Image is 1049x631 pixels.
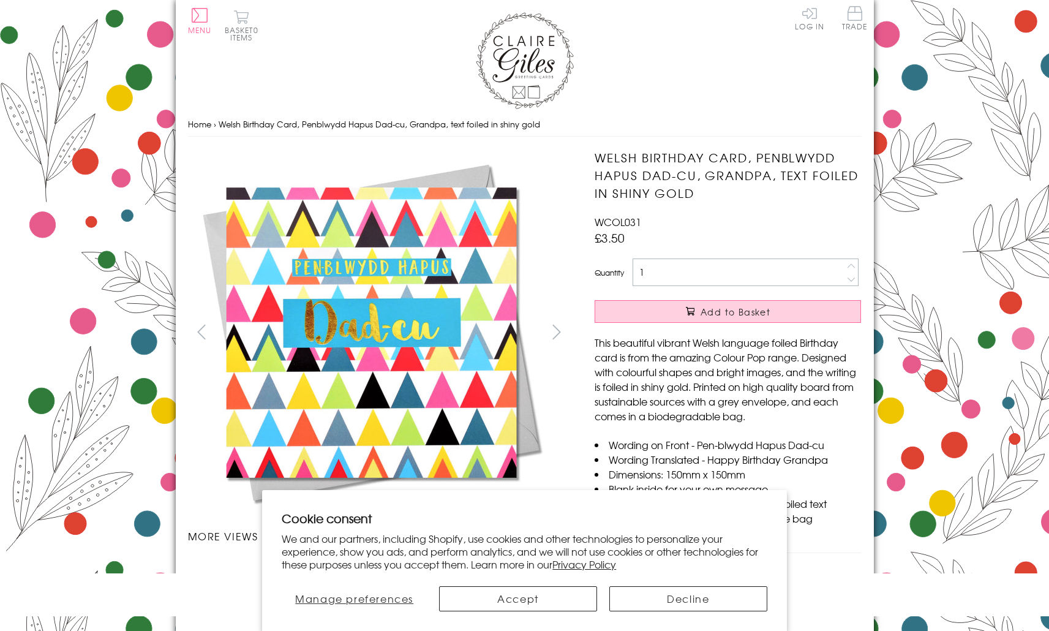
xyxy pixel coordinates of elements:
[188,529,571,543] h3: More views
[188,25,212,36] span: Menu
[282,586,427,611] button: Manage preferences
[188,112,862,137] nav: breadcrumbs
[230,25,258,43] span: 0 items
[188,556,284,583] li: Carousel Page 1 (Current Slide)
[595,437,861,452] li: Wording on Front - Pen-blwydd Hapus Dad-cu
[219,118,540,130] span: Welsh Birthday Card, Penblwydd Hapus Dad-cu, Grandpa, text foiled in shiny gold
[842,6,868,32] a: Trade
[842,6,868,30] span: Trade
[595,467,861,482] li: Dimensions: 150mm x 150mm
[295,591,413,606] span: Manage preferences
[439,586,597,611] button: Accept
[552,557,616,572] a: Privacy Policy
[595,452,861,467] li: Wording Translated - Happy Birthday Grandpa
[795,6,824,30] a: Log In
[282,532,767,570] p: We and our partners, including Shopify, use cookies and other technologies to personalize your ex...
[188,318,216,346] button: prev
[595,267,624,278] label: Quantity
[595,335,861,423] p: This beautiful vibrant Welsh language foiled Birthday card is from the amazing Colour Pop range. ...
[543,318,570,346] button: next
[188,118,211,130] a: Home
[595,482,861,496] li: Blank inside for your own message
[595,214,641,229] span: WCOL031
[570,149,938,516] img: Welsh Birthday Card, Penblwydd Hapus Dad-cu, Grandpa, text foiled in shiny gold
[282,510,767,527] h2: Cookie consent
[187,149,555,516] img: Welsh Birthday Card, Penblwydd Hapus Dad-cu, Grandpa, text foiled in shiny gold
[225,10,258,41] button: Basket0 items
[235,570,236,571] img: Welsh Birthday Card, Penblwydd Hapus Dad-cu, Grandpa, text foiled in shiny gold
[214,118,216,130] span: ›
[188,8,212,34] button: Menu
[701,306,770,318] span: Add to Basket
[595,229,625,246] span: £3.50
[476,12,574,109] img: Claire Giles Greetings Cards
[609,586,767,611] button: Decline
[188,556,571,610] ul: Carousel Pagination
[595,149,861,202] h1: Welsh Birthday Card, Penblwydd Hapus Dad-cu, Grandpa, text foiled in shiny gold
[595,300,861,323] button: Add to Basket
